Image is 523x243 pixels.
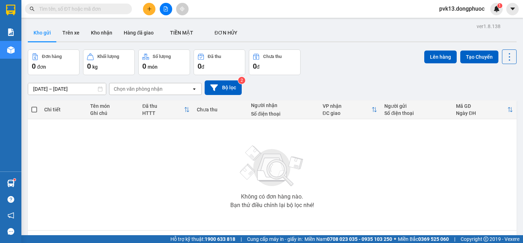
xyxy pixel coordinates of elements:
button: Hàng đã giao [118,24,159,41]
img: solution-icon [7,28,15,36]
span: kg [92,64,98,70]
div: Ghi chú [90,110,135,116]
sup: 1 [14,179,16,181]
div: ĐC giao [323,110,372,116]
span: aim [180,6,185,11]
span: 0 [32,62,36,70]
img: svg+xml;base64,PHN2ZyBjbGFzcz0ibGlzdC1wbHVnX19zdmciIHhtbG5zPSJodHRwOi8vd3d3LnczLm9yZy8yMDAwL3N2Zy... [236,141,308,191]
img: icon-new-feature [493,6,500,12]
button: plus [143,3,155,15]
button: Lên hàng [424,51,457,63]
div: Số điện thoại [251,111,316,117]
span: search [30,6,35,11]
div: Khối lượng [97,54,119,59]
sup: 2 [238,77,245,84]
strong: 1900 633 818 [205,236,235,242]
span: món [148,64,158,70]
button: aim [176,3,189,15]
div: Số điện thoại [384,110,449,116]
div: Ngày ĐH [456,110,507,116]
span: pvk13.dongphuoc [434,4,490,13]
button: Trên xe [57,24,85,41]
span: file-add [163,6,168,11]
span: 0 [87,62,91,70]
th: Toggle SortBy [319,100,381,119]
button: Số lượng0món [138,49,190,75]
span: question-circle [7,196,14,203]
input: Tìm tên, số ĐT hoặc mã đơn [39,5,123,13]
svg: open [191,86,197,92]
button: Khối lượng0kg [83,49,135,75]
strong: 0708 023 035 - 0935 103 250 [327,236,392,242]
span: ĐƠN HỦY [215,30,237,36]
button: caret-down [506,3,519,15]
div: Người gửi [384,103,449,109]
button: file-add [160,3,172,15]
div: Tên món [90,103,135,109]
span: 0 [253,62,257,70]
div: ver 1.8.138 [477,22,501,30]
input: Select a date range. [28,83,106,95]
strong: 0369 525 060 [418,236,449,242]
div: Chi tiết [44,107,83,112]
img: warehouse-icon [7,180,15,187]
div: Chưa thu [197,107,244,112]
div: HTTT [142,110,184,116]
span: message [7,228,14,235]
button: Đơn hàng0đơn [28,49,80,75]
sup: 1 [497,3,502,8]
div: Số lượng [153,54,171,59]
span: caret-down [509,6,516,12]
button: Kho nhận [85,24,118,41]
div: Chọn văn phòng nhận [114,85,163,93]
div: Không có đơn hàng nào. [241,194,303,200]
span: đơn [37,64,46,70]
button: Chưa thu0đ [249,49,301,75]
div: Chưa thu [263,54,282,59]
div: Mã GD [456,103,507,109]
div: Đã thu [142,103,184,109]
div: VP nhận [323,103,372,109]
span: Miền Nam [304,235,392,243]
img: logo-vxr [6,5,15,15]
th: Toggle SortBy [139,100,193,119]
span: | [454,235,455,243]
div: Người nhận [251,102,316,108]
span: Hỗ trợ kỹ thuật: [170,235,235,243]
th: Toggle SortBy [452,100,517,119]
span: Miền Bắc [398,235,449,243]
span: TIỀN MẶT [170,30,193,36]
img: warehouse-icon [7,46,15,54]
span: | [241,235,242,243]
button: Tạo Chuyến [460,51,498,63]
span: Cung cấp máy in - giấy in: [247,235,303,243]
div: Đơn hàng [42,54,62,59]
span: 0 [142,62,146,70]
span: 0 [198,62,201,70]
span: 1 [498,3,501,8]
span: ⚪️ [394,238,396,241]
button: Bộ lọc [205,80,242,95]
span: copyright [483,237,488,242]
div: Đã thu [208,54,221,59]
span: plus [147,6,152,11]
span: notification [7,212,14,219]
button: Đã thu0đ [194,49,245,75]
div: Bạn thử điều chỉnh lại bộ lọc nhé! [230,202,314,208]
span: đ [257,64,260,70]
button: Kho gửi [28,24,57,41]
span: đ [201,64,204,70]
